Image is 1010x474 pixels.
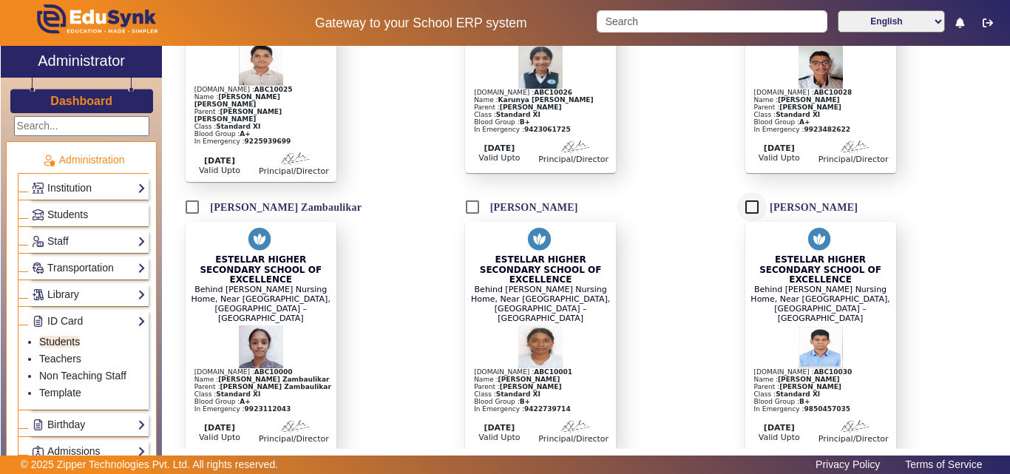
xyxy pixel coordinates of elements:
span: Blood Group : [754,398,810,405]
span: Students [47,209,88,220]
div: [DOMAIN_NAME] : Name : In Emergency : [472,368,616,413]
b: [PERSON_NAME] [779,104,841,111]
b: 9422739714 [524,405,571,413]
div: Behind [PERSON_NAME] Nursing Home, Near [GEOGRAPHIC_DATA], [GEOGRAPHIC_DATA] – [GEOGRAPHIC_DATA] [465,285,616,324]
b: 9923112043 [245,405,291,413]
a: Terms of Service [898,455,989,474]
div: [DOMAIN_NAME] : Name : In Emergency : [753,89,896,133]
span: Class : [754,111,821,118]
label: [PERSON_NAME] [487,201,578,214]
b: [DATE] [484,423,515,433]
b: [PERSON_NAME] [778,96,840,104]
b: 9225939699 [245,138,291,145]
span: ESTELLAR HIGHER SECONDARY SCHOOL OF EXCELLENCE [759,254,881,284]
div: [DOMAIN_NAME] : Name : In Emergency : [193,86,336,145]
span: Class : [754,390,821,398]
div: Valid Upto [186,433,254,442]
b: ABC10000 [254,368,293,376]
span: Parent : [474,104,561,111]
b: ABC10026 [534,89,572,96]
b: B+ [520,118,530,126]
b: [PERSON_NAME] [500,104,562,111]
span: Blood Group : [194,398,251,405]
a: Dashboard [50,93,113,109]
a: Privacy Policy [808,455,887,474]
div: Valid Upto [746,153,813,163]
b: Standard XI [216,123,260,130]
b: [PERSON_NAME] [498,376,560,383]
img: ye2dzwAAAAZJREFUAwCTrnSWmE7fzQAAAABJRU5ErkJggg== [246,222,275,255]
div: [DOMAIN_NAME] : Name : In Emergency : [193,368,336,413]
b: [DATE] [204,156,235,166]
img: Student Profile [518,324,563,368]
img: ye2dzwAAAAZJREFUAwCTrnSWmE7fzQAAAABJRU5ErkJggg== [526,222,555,255]
img: Student Profile [799,324,843,368]
b: 9923482622 [804,126,850,133]
b: [PERSON_NAME] [PERSON_NAME] [194,108,282,123]
div: Valid Upto [746,433,813,442]
b: Karunya [PERSON_NAME] [498,96,594,104]
b: [PERSON_NAME] Zambaulikar [220,383,331,390]
a: Teachers [39,353,81,365]
input: Search [597,10,827,33]
span: Blood Group : [754,118,810,126]
img: Student Profile [518,44,563,89]
div: Valid Upto [466,153,533,163]
b: [PERSON_NAME] [PERSON_NAME] [194,93,280,108]
h3: Dashboard [50,94,112,108]
span: Blood Group : [474,398,530,405]
b: ABC10025 [254,86,293,93]
div: Behind [PERSON_NAME] Nursing Home, Near [GEOGRAPHIC_DATA], [GEOGRAPHIC_DATA] – [GEOGRAPHIC_DATA] [745,285,896,324]
span: Parent : [474,383,561,390]
span: Class : [194,123,261,130]
span: Blood Group : [194,130,251,138]
img: ye2dzwAAAAZJREFUAwCTrnSWmE7fzQAAAABJRU5ErkJggg== [806,222,835,255]
div: Principal/Director [818,434,889,444]
p: © 2025 Zipper Technologies Pvt. Ltd. All rights reserved. [21,457,279,473]
div: Principal/Director [259,434,329,444]
img: Student Profile [239,41,283,86]
div: [DOMAIN_NAME] : Name : In Emergency : [753,368,896,413]
div: [DOMAIN_NAME] : Name : In Emergency : [472,89,616,133]
label: [PERSON_NAME] Zambaulikar [207,201,362,214]
img: Administration.png [42,154,55,167]
b: [DATE] [484,143,515,153]
a: Administrator [1,46,162,78]
img: Students.png [33,209,44,220]
b: Standard XI [496,111,540,118]
b: 9850457035 [804,405,850,413]
a: Students [32,206,146,223]
a: Template [39,387,81,399]
div: Principal/Director [538,155,609,164]
b: ABC10030 [814,368,853,376]
label: [PERSON_NAME] [767,201,858,214]
b: [DATE] [764,143,795,153]
img: Student Profile [239,324,283,368]
b: A+ [240,130,251,138]
b: [PERSON_NAME] [779,383,841,390]
b: A+ [240,398,251,405]
b: [DATE] [204,423,235,433]
span: Parent : [754,383,841,390]
span: Blood Group : [474,118,530,126]
span: Parent : [194,383,331,390]
a: Students [39,336,80,348]
b: [PERSON_NAME] [500,383,562,390]
b: B+ [799,398,810,405]
span: ESTELLAR HIGHER SECONDARY SCHOOL OF EXCELLENCE [200,254,322,284]
div: Principal/Director [259,166,329,176]
input: Search... [14,116,149,136]
h5: Gateway to your School ERP system [261,16,582,31]
b: 9423061725 [524,126,571,133]
div: Valid Upto [466,433,533,442]
h2: Administrator [38,52,125,70]
div: Principal/Director [538,434,609,444]
div: Valid Upto [186,166,254,175]
b: Standard XI [776,111,820,118]
b: Standard XI [216,390,260,398]
div: Behind [PERSON_NAME] Nursing Home, Near [GEOGRAPHIC_DATA], [GEOGRAPHIC_DATA] – [GEOGRAPHIC_DATA] [186,285,336,324]
b: [DATE] [764,423,795,433]
div: Principal/Director [818,155,889,164]
b: ABC10001 [534,368,572,376]
b: ABC10028 [814,89,853,96]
